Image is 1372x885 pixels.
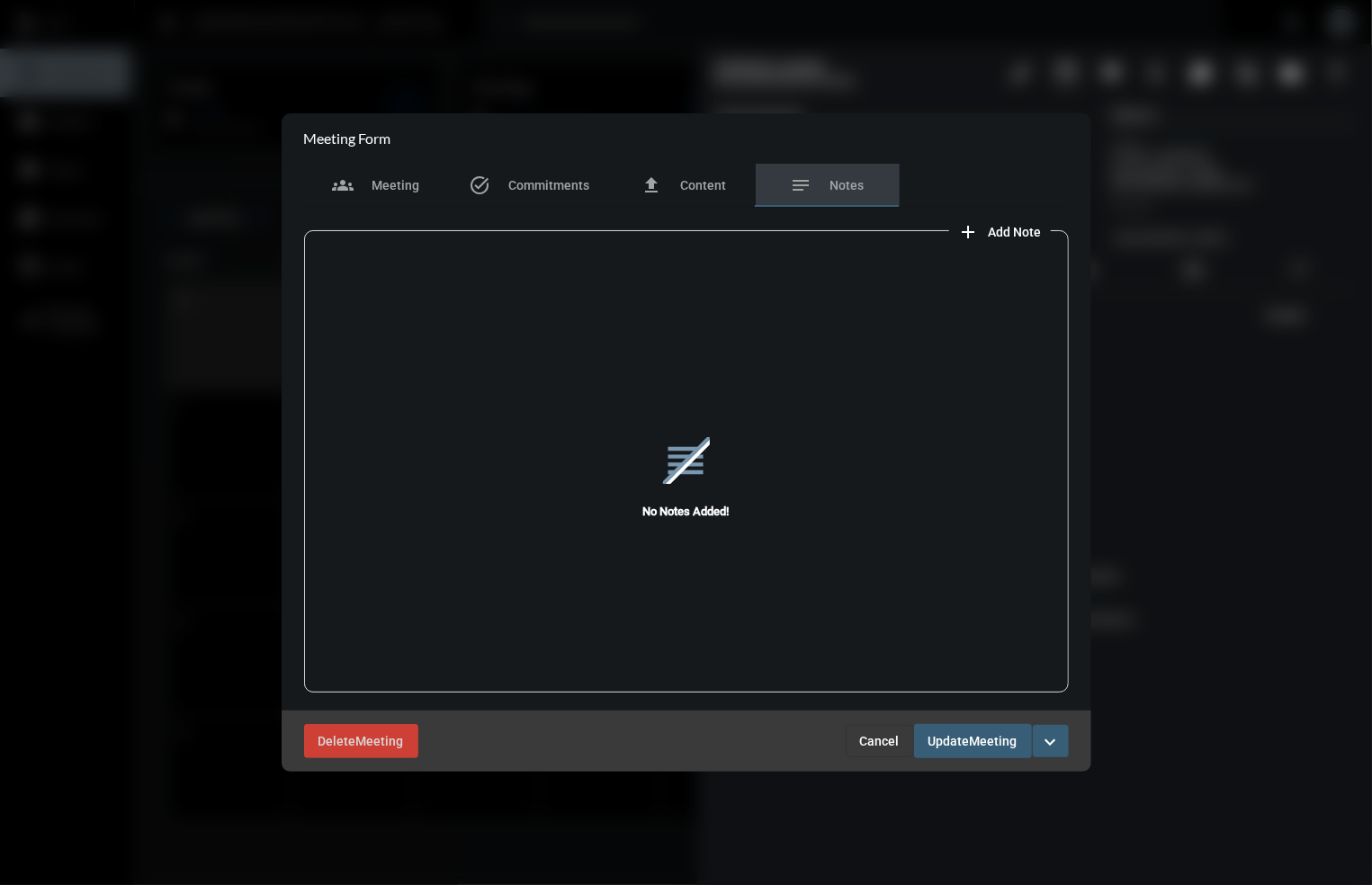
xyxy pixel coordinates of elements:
[830,178,865,192] span: Notes
[372,178,419,192] span: Meeting
[860,734,900,748] span: Cancel
[914,724,1032,757] button: UpdateMeeting
[958,221,980,243] mat-icon: add
[356,735,404,749] span: Meeting
[1040,731,1062,753] mat-icon: expand_more
[509,178,590,192] span: Commitments
[680,178,726,192] span: Content
[928,735,970,749] span: Update
[641,174,662,196] mat-icon: file_upload
[846,725,914,757] button: Cancel
[791,174,812,196] mat-icon: notes
[304,724,418,757] button: DeleteMeeting
[318,735,356,749] span: Delete
[949,212,1051,248] button: add note
[332,174,354,196] mat-icon: groups
[989,225,1042,239] span: Add Note
[663,437,710,484] mat-icon: reorder
[304,505,1069,518] h5: No Notes Added!
[970,735,1018,749] span: Meeting
[304,130,391,147] h2: Meeting Form
[470,174,491,196] mat-icon: task_alt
